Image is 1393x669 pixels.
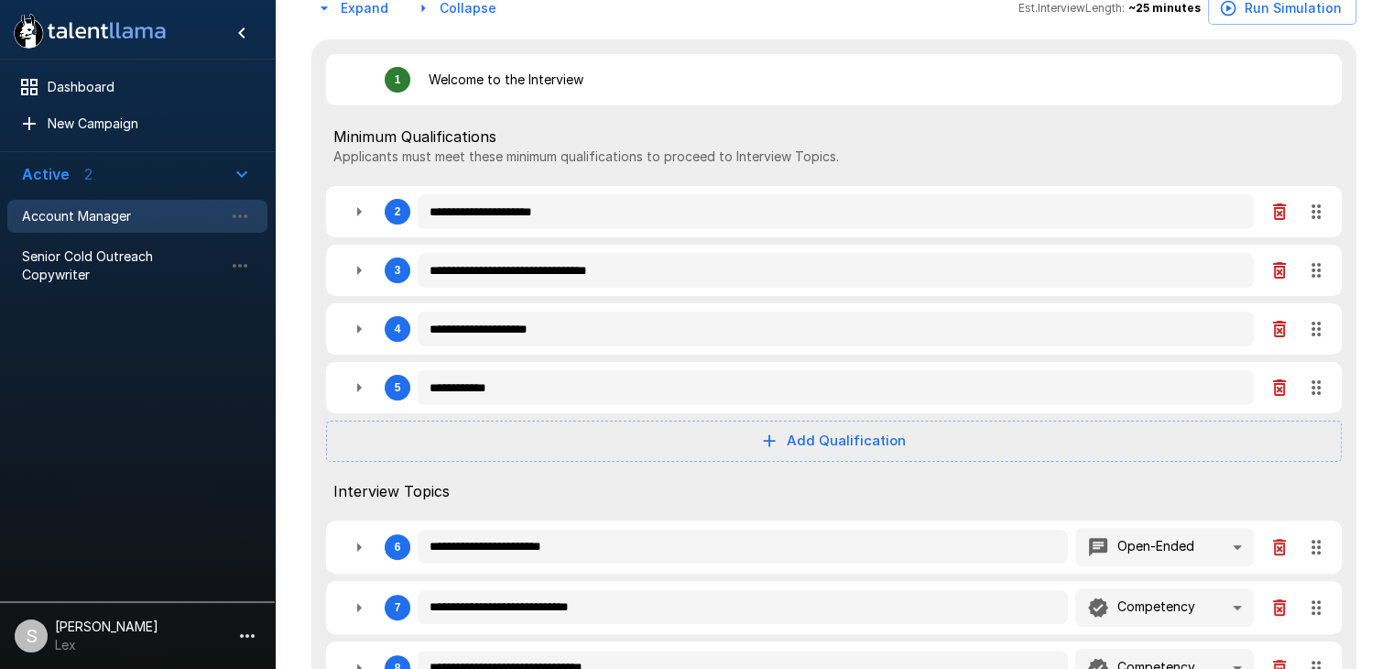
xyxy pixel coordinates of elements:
[1116,537,1193,555] p: Open-Ended
[326,421,1342,461] button: Add Qualification
[1128,1,1201,15] b: ~ 25 minutes
[333,480,1334,502] span: Interview Topics
[1116,598,1194,616] p: Competency
[395,73,401,86] div: 1
[429,71,583,89] p: Welcome to the Interview
[395,381,401,394] div: 5
[333,126,1334,148] span: Minimum Qualifications
[395,541,401,554] div: 6
[326,186,1342,237] div: 2
[395,601,401,614] div: 7
[326,581,1342,634] div: 7
[395,264,401,277] div: 3
[326,303,1342,355] div: 4
[326,521,1342,574] div: 6
[395,205,401,218] div: 2
[326,245,1342,296] div: 3
[326,362,1342,413] div: 5
[395,323,401,335] div: 4
[333,148,1334,166] p: Applicants must meet these minimum qualifications to proceed to Interview Topics.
